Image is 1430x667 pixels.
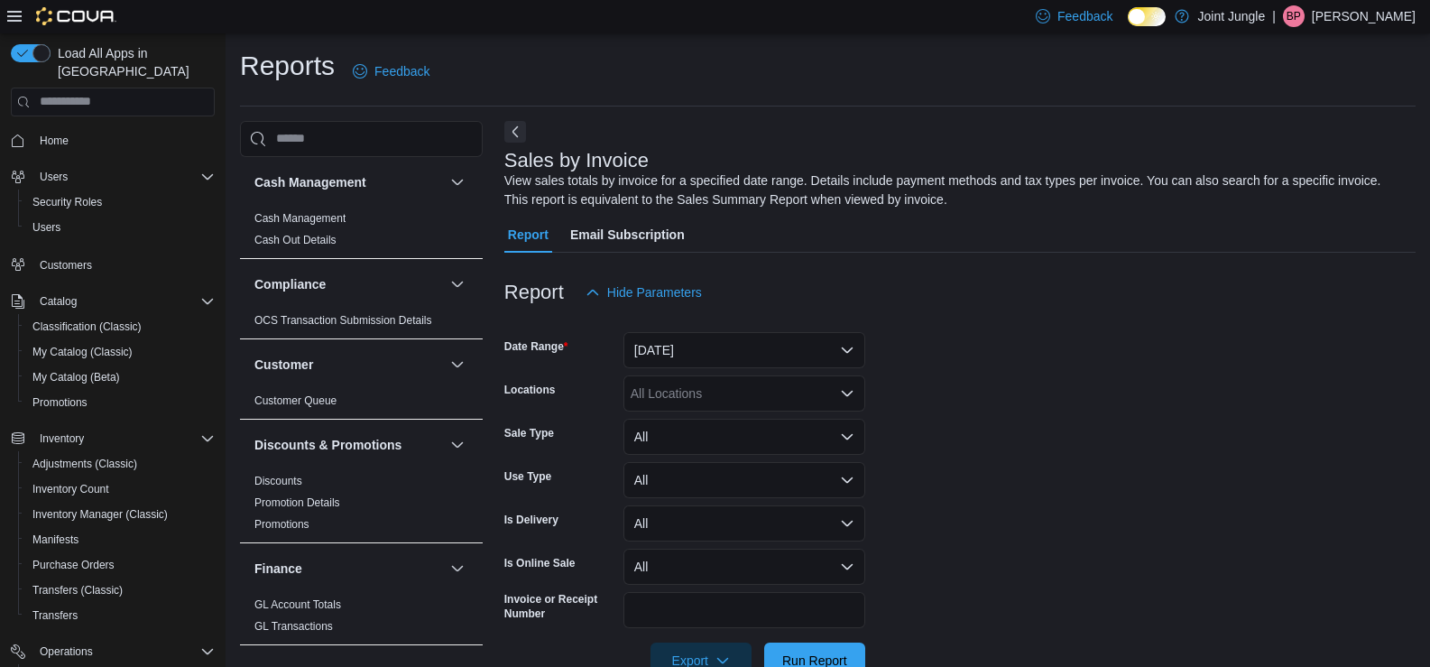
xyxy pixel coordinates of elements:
button: Open list of options [840,386,854,401]
span: Promotions [25,392,215,413]
span: Report [508,217,549,253]
button: My Catalog (Beta) [18,365,222,390]
span: Transfers [25,605,215,626]
a: Security Roles [25,191,109,213]
button: Promotions [18,390,222,415]
span: Classification (Classic) [32,320,142,334]
span: Adjustments (Classic) [25,453,215,475]
span: Inventory [40,431,84,446]
span: Email Subscription [570,217,685,253]
h3: Sales by Invoice [504,150,649,171]
button: [DATE] [623,332,865,368]
span: Customers [40,258,92,273]
span: Promotions [32,395,88,410]
span: Cash Out Details [254,233,337,247]
span: Manifests [25,529,215,551]
a: Customer Queue [254,394,337,407]
span: Inventory Manager (Classic) [25,504,215,525]
a: Promotions [25,392,95,413]
button: Inventory Manager (Classic) [18,502,222,527]
span: My Catalog (Classic) [25,341,215,363]
span: Feedback [374,62,429,80]
span: Manifests [32,533,78,547]
span: GL Account Totals [254,598,341,612]
span: Purchase Orders [32,558,115,572]
a: Discounts [254,475,302,487]
button: Security Roles [18,190,222,215]
button: Operations [32,641,100,662]
span: Promotion Details [254,496,340,510]
p: | [1272,5,1276,27]
span: Adjustments (Classic) [32,457,137,471]
span: Operations [40,644,93,659]
div: Customer [240,390,483,419]
span: BP [1287,5,1301,27]
button: Inventory [32,428,91,449]
button: Transfers (Classic) [18,578,222,603]
h3: Customer [254,356,313,374]
button: Catalog [4,289,222,314]
a: Purchase Orders [25,554,122,576]
span: Security Roles [32,195,102,209]
input: Dark Mode [1128,7,1166,26]
div: Compliance [240,310,483,338]
button: Discounts & Promotions [254,436,443,454]
button: Classification (Classic) [18,314,222,339]
button: Finance [447,558,468,579]
a: GL Account Totals [254,598,341,611]
span: Users [25,217,215,238]
a: My Catalog (Beta) [25,366,127,388]
span: Catalog [32,291,215,312]
a: Promotions [254,518,309,531]
a: Transfers (Classic) [25,579,130,601]
span: Cash Management [254,211,346,226]
a: Cash Out Details [254,234,337,246]
a: Promotion Details [254,496,340,509]
button: Users [4,164,222,190]
button: Purchase Orders [18,552,222,578]
div: Cash Management [240,208,483,258]
h3: Cash Management [254,173,366,191]
a: Manifests [25,529,86,551]
button: Customer [254,356,443,374]
h3: Compliance [254,275,326,293]
button: Manifests [18,527,222,552]
h3: Finance [254,560,302,578]
span: Inventory Count [32,482,109,496]
span: My Catalog (Beta) [32,370,120,384]
span: Security Roles [25,191,215,213]
p: [PERSON_NAME] [1312,5,1416,27]
button: Operations [4,639,222,664]
span: Operations [32,641,215,662]
button: All [623,549,865,585]
span: OCS Transaction Submission Details [254,313,432,328]
button: Next [504,121,526,143]
button: Catalog [32,291,84,312]
button: Customer [447,354,468,375]
span: Customers [32,253,215,275]
button: Finance [254,560,443,578]
span: Load All Apps in [GEOGRAPHIC_DATA] [51,44,215,80]
a: Cash Management [254,212,346,225]
span: Catalog [40,294,77,309]
span: Customer Queue [254,394,337,408]
span: Classification (Classic) [25,316,215,338]
button: Users [32,166,75,188]
span: Purchase Orders [25,554,215,576]
span: Home [32,129,215,152]
span: Transfers [32,608,78,623]
a: Adjustments (Classic) [25,453,144,475]
button: Hide Parameters [578,274,709,310]
a: Feedback [346,53,437,89]
span: Discounts [254,474,302,488]
a: Transfers [25,605,85,626]
button: Adjustments (Classic) [18,451,222,477]
label: Use Type [504,469,551,484]
span: GL Transactions [254,619,333,634]
button: Cash Management [254,173,443,191]
span: My Catalog (Beta) [25,366,215,388]
span: Transfers (Classic) [32,583,123,598]
button: Compliance [447,273,468,295]
label: Date Range [504,339,568,354]
span: Home [40,134,69,148]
